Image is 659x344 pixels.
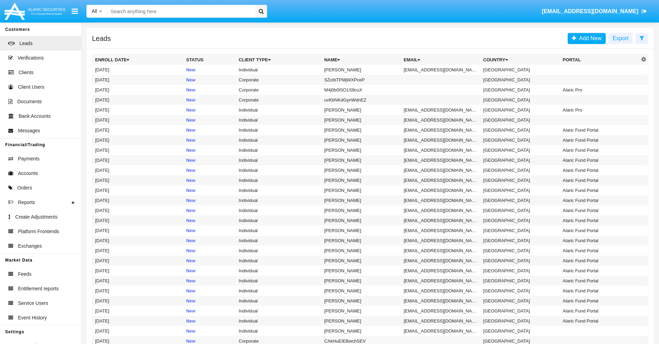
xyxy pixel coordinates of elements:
td: [DATE] [92,65,184,75]
td: Individual [236,326,321,336]
td: [GEOGRAPHIC_DATA] [480,286,560,296]
td: [GEOGRAPHIC_DATA] [480,185,560,195]
td: Alaric Fund Portal [560,316,640,326]
span: Feeds [18,271,31,278]
span: Service Users [18,300,48,307]
td: [DATE] [92,316,184,326]
td: [DATE] [92,145,184,155]
td: Alaric Fund Portal [560,155,640,165]
th: Name [321,55,401,65]
td: Alaric Fund Portal [560,226,640,236]
td: [GEOGRAPHIC_DATA] [480,316,560,326]
td: [DATE] [92,286,184,296]
td: New [183,165,236,175]
td: Individual [236,155,321,165]
td: Individual [236,246,321,256]
td: [GEOGRAPHIC_DATA] [480,195,560,205]
td: [GEOGRAPHIC_DATA] [480,155,560,165]
td: [EMAIL_ADDRESS][DOMAIN_NAME] [401,205,480,215]
td: [DATE] [92,185,184,195]
td: Individual [236,135,321,145]
span: Add New [576,35,602,41]
td: [GEOGRAPHIC_DATA] [480,75,560,85]
td: Alaric Fund Portal [560,276,640,286]
td: [GEOGRAPHIC_DATA] [480,326,560,336]
td: Alaric Fund Portal [560,266,640,276]
td: [DATE] [92,175,184,185]
td: Individual [236,256,321,266]
td: Individual [236,185,321,195]
td: Alaric Fund Portal [560,256,640,266]
td: [DATE] [92,306,184,316]
td: [PERSON_NAME] [321,266,401,276]
span: Platform Frontends [18,228,59,235]
td: Individual [236,296,321,306]
td: [GEOGRAPHIC_DATA] [480,115,560,125]
td: [GEOGRAPHIC_DATA] [480,306,560,316]
span: All [92,8,97,14]
th: Country [480,55,560,65]
h5: Leads [92,36,111,41]
td: Individual [236,306,321,316]
td: New [183,246,236,256]
td: Individual [236,205,321,215]
td: [PERSON_NAME] [321,215,401,226]
td: New [183,276,236,286]
td: [PERSON_NAME] [321,115,401,125]
td: New [183,185,236,195]
td: Alaric Fund Portal [560,215,640,226]
td: Corporate [236,75,321,85]
td: [PERSON_NAME] [321,175,401,185]
td: New [183,175,236,185]
td: Alaric Fund Portal [560,165,640,175]
td: New [183,115,236,125]
td: [PERSON_NAME] [321,105,401,115]
td: Alaric Fund Portal [560,205,640,215]
td: [DATE] [92,75,184,85]
td: [PERSON_NAME] [321,135,401,145]
td: New [183,316,236,326]
td: [PERSON_NAME] [321,316,401,326]
td: [PERSON_NAME] [321,205,401,215]
td: Individual [236,145,321,155]
td: Alaric Pro [560,105,640,115]
td: Alaric Fund Portal [560,175,640,185]
span: Orders [17,184,32,192]
td: [DATE] [92,266,184,276]
td: [EMAIL_ADDRESS][DOMAIN_NAME] [401,125,480,135]
td: [GEOGRAPHIC_DATA] [480,205,560,215]
td: [GEOGRAPHIC_DATA] [480,246,560,256]
td: [GEOGRAPHIC_DATA] [480,236,560,246]
td: Alaric Fund Portal [560,286,640,296]
td: New [183,326,236,336]
td: New [183,155,236,165]
td: [DATE] [92,165,184,175]
td: [DATE] [92,195,184,205]
td: [EMAIL_ADDRESS][DOMAIN_NAME] [401,105,480,115]
td: New [183,95,236,105]
td: New [183,75,236,85]
button: Export [608,33,633,44]
td: [GEOGRAPHIC_DATA] [480,226,560,236]
td: [EMAIL_ADDRESS][DOMAIN_NAME] [401,276,480,286]
td: Individual [236,175,321,185]
td: [PERSON_NAME] [321,125,401,135]
td: Individual [236,195,321,205]
td: [GEOGRAPHIC_DATA] [480,125,560,135]
td: New [183,215,236,226]
td: Alaric Fund Portal [560,306,640,316]
td: [EMAIL_ADDRESS][DOMAIN_NAME] [401,256,480,266]
td: [PERSON_NAME] [321,65,401,75]
span: Accounts [18,170,38,177]
td: Individual [236,236,321,246]
td: Alaric Pro [560,85,640,95]
td: [EMAIL_ADDRESS][DOMAIN_NAME] [401,155,480,165]
span: Client Users [18,83,44,91]
td: [GEOGRAPHIC_DATA] [480,296,560,306]
td: [EMAIL_ADDRESS][DOMAIN_NAME] [401,65,480,75]
td: Individual [236,316,321,326]
td: [PERSON_NAME] [321,165,401,175]
td: [EMAIL_ADDRESS][DOMAIN_NAME] [401,195,480,205]
td: [GEOGRAPHIC_DATA] [480,135,560,145]
td: [PERSON_NAME] [321,306,401,316]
